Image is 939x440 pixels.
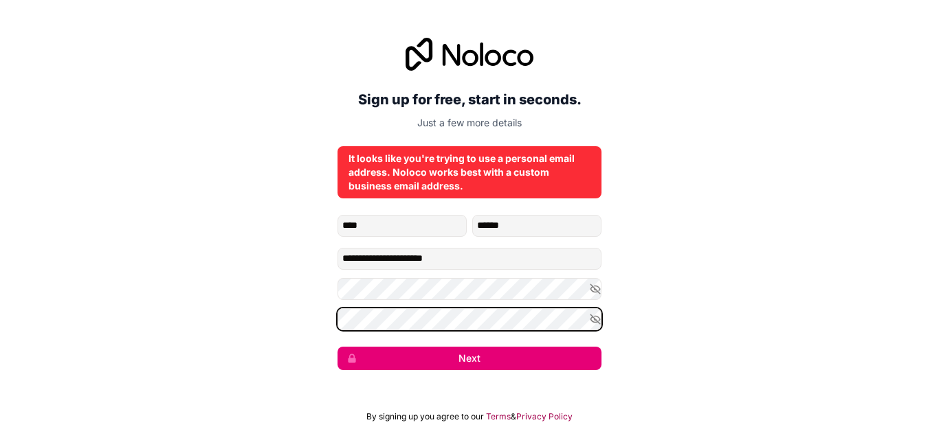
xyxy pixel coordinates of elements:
[472,215,601,237] input: family-name
[338,248,601,270] input: Email address
[349,152,590,193] div: It looks like you're trying to use a personal email address. Noloco works best with a custom busi...
[338,347,601,370] button: Next
[366,411,484,422] span: By signing up you agree to our
[338,278,601,300] input: Password
[338,87,601,112] h2: Sign up for free, start in seconds.
[338,215,467,237] input: given-name
[511,411,516,422] span: &
[338,308,601,330] input: Confirm password
[338,116,601,130] p: Just a few more details
[486,411,511,422] a: Terms
[516,411,573,422] a: Privacy Policy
